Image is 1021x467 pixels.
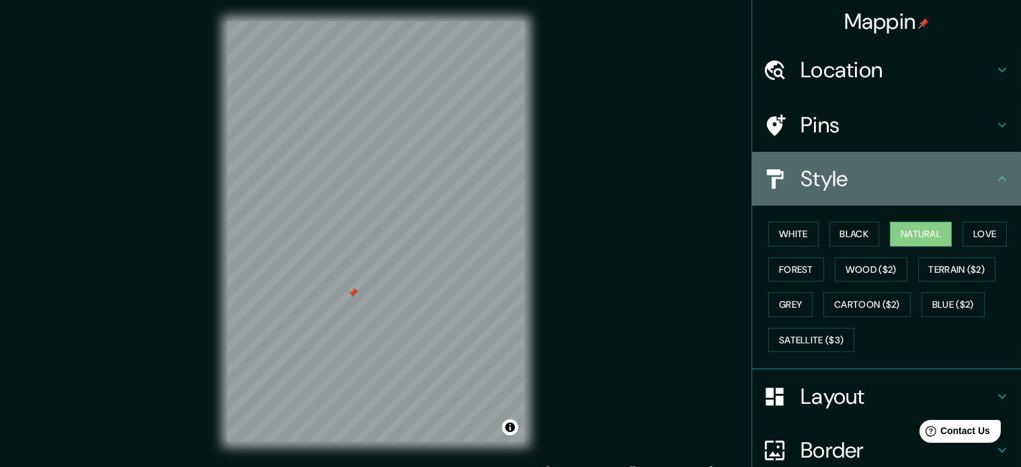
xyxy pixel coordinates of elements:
[768,292,813,317] button: Grey
[502,419,518,435] button: Toggle attribution
[801,56,994,83] h4: Location
[768,222,819,247] button: White
[963,222,1007,247] button: Love
[752,43,1021,97] div: Location
[768,328,854,353] button: Satellite ($3)
[801,165,994,192] h4: Style
[922,292,985,317] button: Blue ($2)
[752,152,1021,206] div: Style
[752,98,1021,152] div: Pins
[844,8,930,35] h4: Mappin
[835,257,907,282] button: Wood ($2)
[918,18,929,29] img: pin-icon.png
[918,257,996,282] button: Terrain ($2)
[823,292,911,317] button: Cartoon ($2)
[801,383,994,410] h4: Layout
[901,415,1006,452] iframe: Help widget launcher
[752,370,1021,423] div: Layout
[890,222,952,247] button: Natural
[768,257,824,282] button: Forest
[227,22,525,442] canvas: Map
[801,437,994,464] h4: Border
[829,222,880,247] button: Black
[801,112,994,138] h4: Pins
